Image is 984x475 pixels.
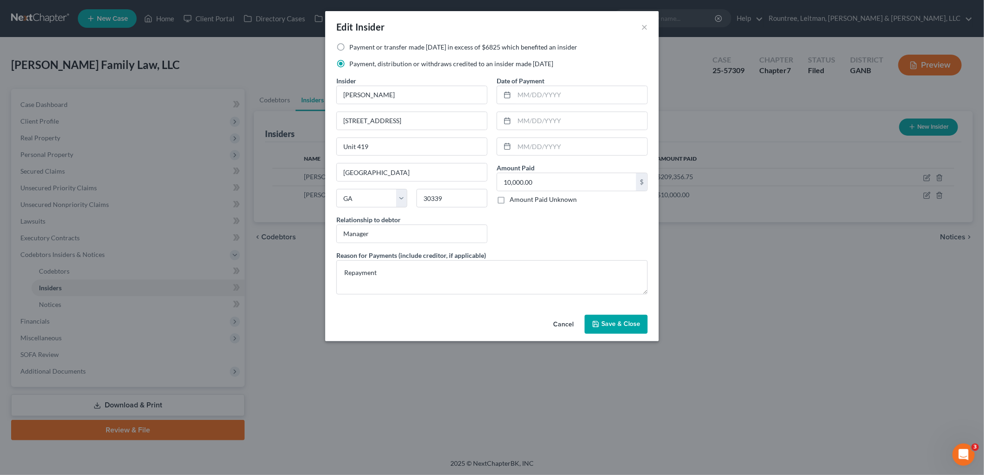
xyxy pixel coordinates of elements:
[336,215,401,225] label: Relationship to debtor
[416,189,487,207] input: Enter zip...
[514,112,647,130] input: MM/DD/YYYY
[585,315,648,334] button: Save & Close
[514,138,647,156] input: MM/DD/YYYY
[337,86,487,104] input: Enter name...
[336,21,353,32] span: Edit
[971,444,979,451] span: 3
[514,86,647,104] input: MM/DD/YYYY
[336,77,356,85] span: Insider
[636,173,647,191] div: $
[337,138,487,156] input: Apt, Suite, etc...
[546,316,581,334] button: Cancel
[337,112,487,130] input: Enter address...
[497,173,636,191] input: 0.00
[355,21,385,32] span: Insider
[497,76,544,86] label: Date of Payment
[349,59,553,69] label: Payment, distribution or withdraws credited to an insider made [DATE]
[336,250,486,260] label: Reason for Payments (include creditor, if applicable)
[601,320,640,328] span: Save & Close
[952,444,975,466] iframe: Intercom live chat
[337,163,487,181] input: Enter city
[510,195,577,204] label: Amount Paid Unknown
[497,163,535,173] label: Amount Paid
[349,43,577,52] label: Payment or transfer made [DATE] in excess of $6825 which benefited an insider
[337,225,487,243] input: --
[641,21,648,32] button: ×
